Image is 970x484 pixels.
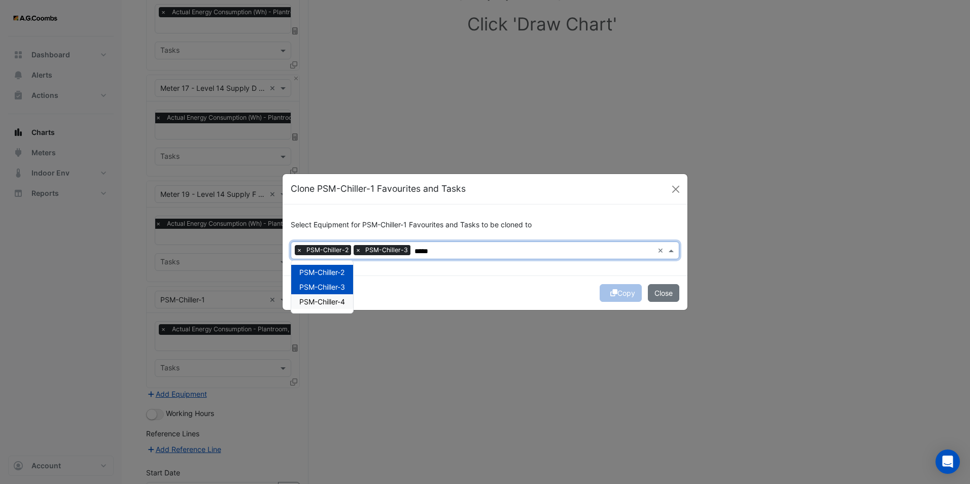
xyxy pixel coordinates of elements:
h5: Clone PSM-Chiller-1 Favourites and Tasks [291,182,466,195]
span: PSM-Chiller-3 [363,245,410,255]
span: Clear [657,245,666,256]
ng-dropdown-panel: Options list [291,260,354,314]
button: Close [668,182,683,197]
button: Close [648,284,679,302]
span: PSM-Chiller-4 [299,297,345,306]
span: PSM-Chiller-3 [299,283,345,291]
span: × [354,245,363,255]
div: Open Intercom Messenger [936,450,960,474]
h6: Select Equipment for PSM-Chiller-1 Favourites and Tasks to be cloned to [291,221,679,229]
span: PSM-Chiller-2 [304,245,351,255]
span: PSM-Chiller-2 [299,268,344,276]
span: × [295,245,304,255]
